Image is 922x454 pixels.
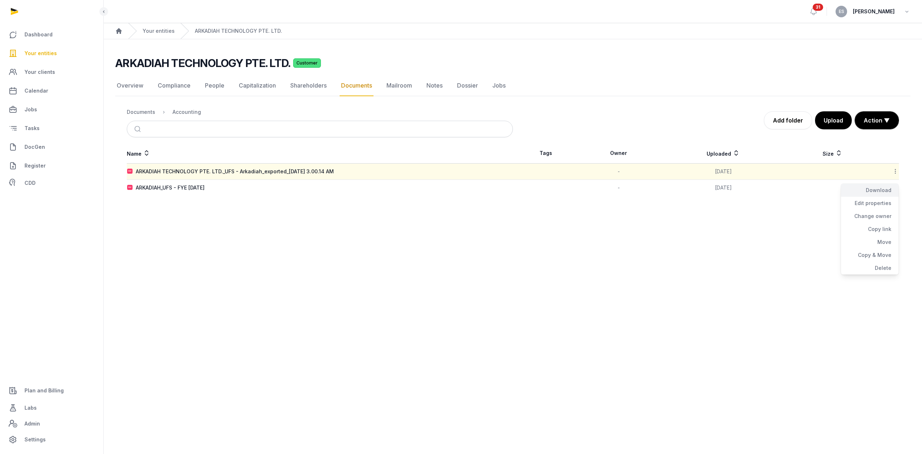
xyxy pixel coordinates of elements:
[841,197,899,210] div: Edit properties
[841,223,899,236] div: Copy link
[127,143,513,164] th: Name
[6,26,98,43] a: Dashboard
[841,236,899,249] div: Move
[24,68,55,76] span: Your clients
[6,176,98,190] a: CDD
[788,143,876,164] th: Size
[24,143,45,151] span: DocGen
[6,120,98,137] a: Tasks
[491,75,507,96] a: Jobs
[6,82,98,99] a: Calendar
[115,75,910,96] nav: Tabs
[156,75,192,96] a: Compliance
[237,75,277,96] a: Capitalization
[6,63,98,81] a: Your clients
[143,27,175,35] a: Your entities
[6,431,98,448] a: Settings
[340,75,373,96] a: Documents
[104,23,922,39] nav: Breadcrumb
[289,75,328,96] a: Shareholders
[841,184,899,197] div: Download
[115,75,145,96] a: Overview
[24,386,64,395] span: Plan and Billing
[715,168,732,174] span: [DATE]
[579,180,658,196] td: -
[24,419,40,428] span: Admin
[127,185,133,191] img: pdf.svg
[24,404,37,412] span: Labs
[6,157,98,174] a: Register
[127,103,513,121] nav: Breadcrumb
[24,179,36,187] span: CDD
[6,382,98,399] a: Plan and Billing
[658,143,788,164] th: Uploaded
[293,58,321,68] span: Customer
[841,249,899,262] div: Copy & Move
[853,7,895,16] span: [PERSON_NAME]
[385,75,413,96] a: Mailroom
[6,417,98,431] a: Admin
[456,75,479,96] a: Dossier
[425,75,444,96] a: Notes
[6,45,98,62] a: Your entities
[6,399,98,417] a: Labs
[24,86,48,95] span: Calendar
[841,210,899,223] div: Change owner
[24,435,46,444] span: Settings
[841,262,899,275] div: Delete
[764,111,812,129] a: Add folder
[839,9,844,14] span: ES
[24,30,53,39] span: Dashboard
[579,164,658,180] td: -
[136,168,334,175] div: ARKADIAH TECHNOLOGY PTE. LTD._UFS - Arkadiah_exported_[DATE] 3.00.14 AM
[24,105,37,114] span: Jobs
[115,57,290,70] h2: ARKADIAH TECHNOLOGY PTE. LTD.
[513,143,579,164] th: Tags
[195,27,282,35] a: ARKADIAH TECHNOLOGY PTE. LTD.
[815,111,852,129] button: Upload
[136,184,205,191] div: ARKADIAH_UFS - FYE [DATE]
[24,161,46,170] span: Register
[203,75,226,96] a: People
[130,121,147,137] button: Submit
[24,124,40,133] span: Tasks
[6,101,98,118] a: Jobs
[855,112,899,129] button: Action ▼
[836,6,847,17] button: ES
[6,138,98,156] a: DocGen
[715,184,732,191] span: [DATE]
[813,4,823,11] span: 31
[127,108,155,116] div: Documents
[173,108,201,116] div: Accounting
[579,143,658,164] th: Owner
[127,169,133,174] img: pdf.svg
[24,49,57,58] span: Your entities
